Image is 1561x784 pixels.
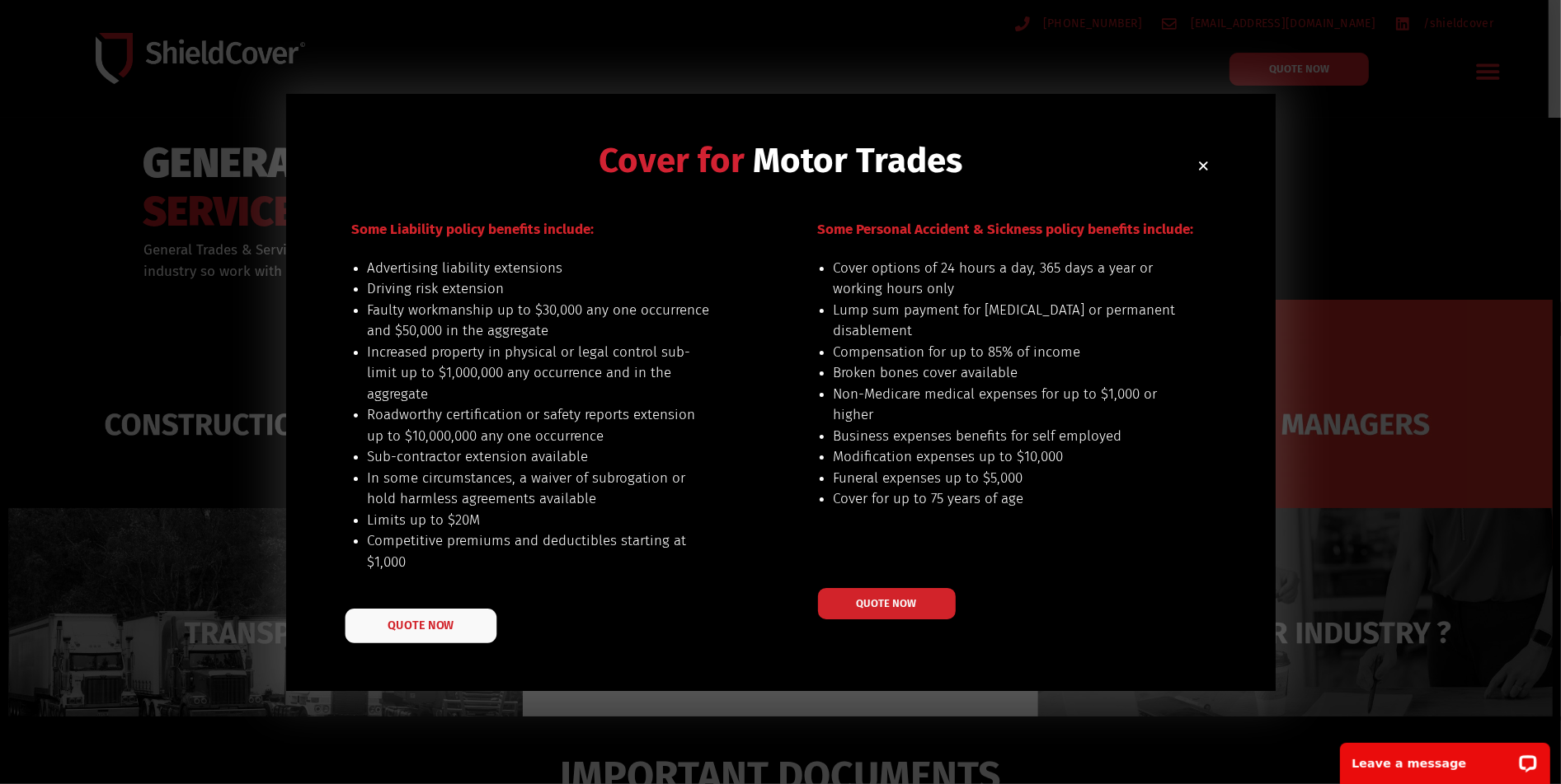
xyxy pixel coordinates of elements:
[368,342,712,405] li: Increased property in physical or legal control sub-limit up to $1,000,000 any occurrence and in ...
[857,598,917,609] span: QUOTE NOW
[818,588,956,619] a: QUOTE NOW
[834,384,1178,426] li: Non-Medicare medical expenses for up to $1,000 or higher
[1329,732,1561,784] iframe: LiveChat chat widget
[834,300,1178,342] li: Lump sum payment for [MEDICAL_DATA] or permanent disablement
[1197,160,1210,172] a: Close
[834,426,1178,447] li: Business expenses benefits for self employed
[345,609,496,643] a: QUOTE NOW
[368,510,712,531] li: Limits up to $20M
[834,468,1178,489] li: Funeral expenses up to $5,000
[352,221,595,238] span: Some Liability policy benefits include:
[368,404,712,446] li: Roadworthy certification or safety reports extension up to $10,000,000 any one occurrence
[834,362,1178,384] li: Broken bones cover available
[834,488,1178,510] li: Cover for up to 75 years of age
[753,140,962,181] span: Motor Trades
[368,530,712,572] li: Competitive premiums and deductibles starting at $1,000
[368,258,712,279] li: Advertising liability extensions
[834,258,1178,300] li: Cover options of 24 hours a day, 365 days a year or working hours only
[834,446,1178,468] li: Modification expenses up to $10,000
[834,342,1178,363] li: Compensation for up to 85% of income
[368,278,712,300] li: Driving risk extension
[368,446,712,468] li: Sub-contractor extension available
[599,140,745,181] span: Cover for
[388,619,454,631] span: QUOTE NOW
[368,468,712,510] li: In some circumstances, a waiver of subrogation or hold harmless agreements available
[368,300,712,342] li: Faulty workmanship up to $30,000 any one occurrence and $50,000 in the aggregate
[818,221,1194,238] span: Some Personal Accident & Sickness policy benefits include:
